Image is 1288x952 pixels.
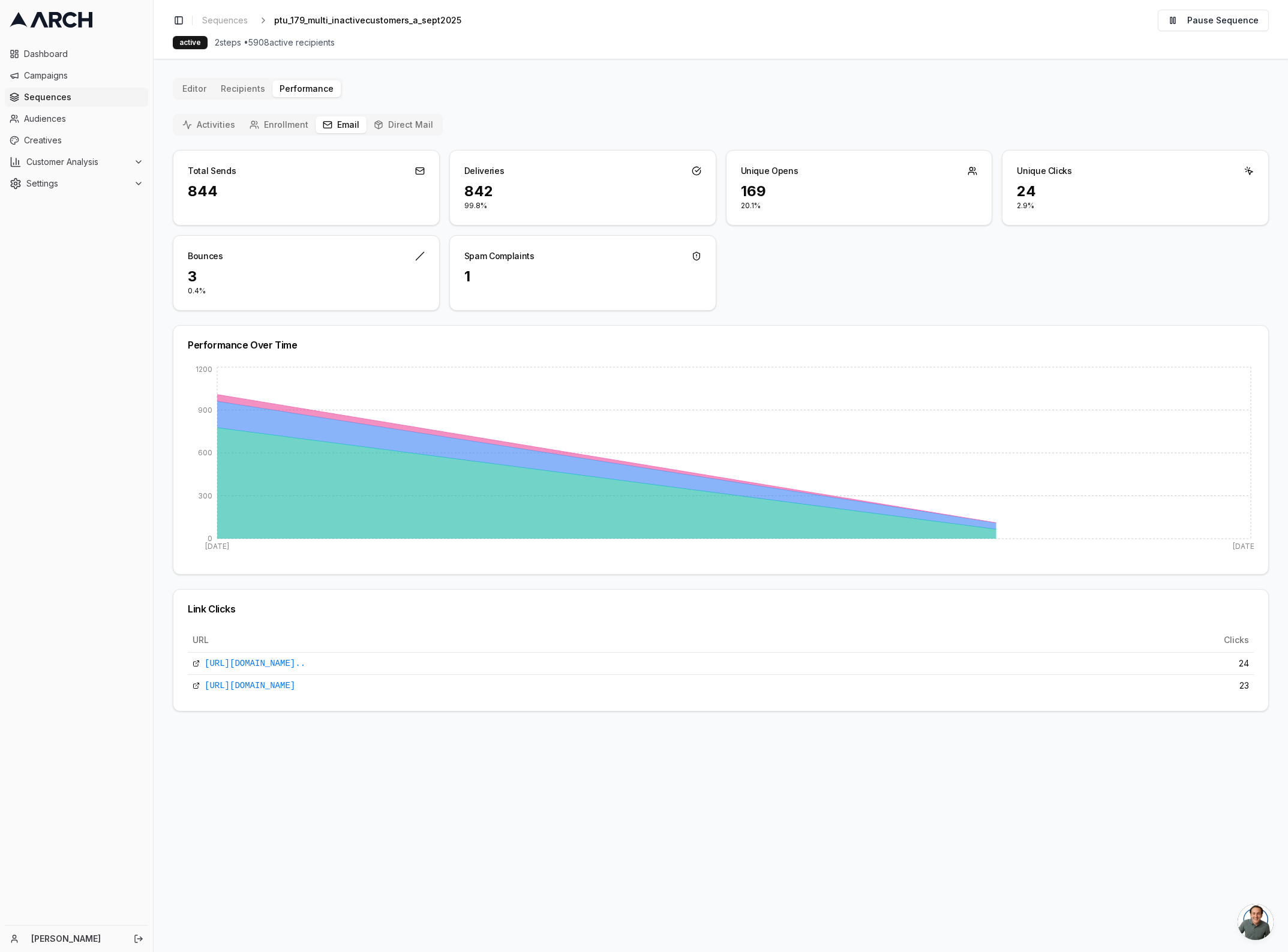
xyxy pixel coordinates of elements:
[188,250,223,262] div: Bounces
[24,113,143,125] span: Audiences
[26,156,129,168] span: Customer Analysis
[173,36,208,49] div: active
[188,340,1254,350] div: Performance Over Time
[464,250,535,262] div: Spam Complaints
[5,66,148,85] a: Campaigns
[198,448,212,457] tspan: 600
[188,628,1194,652] th: URL
[1158,10,1269,31] button: Pause Sequence
[464,201,701,211] p: 99.8%
[367,116,440,133] button: Direct Mail
[5,152,148,172] button: Customer Analysis
[205,542,229,551] tspan: [DATE]
[741,165,798,177] div: Unique Opens
[1194,628,1254,652] th: Clicks
[188,604,1254,614] div: Link Clicks
[5,174,148,193] button: Settings
[188,286,425,296] p: 0.4%
[272,80,341,97] button: Performance
[464,182,701,201] div: 842
[202,14,248,26] span: Sequences
[1017,201,1254,211] p: 2.9%
[464,165,505,177] div: Deliveries
[197,12,481,29] nav: breadcrumb
[5,88,148,107] a: Sequences
[24,70,143,82] span: Campaigns
[274,14,461,26] span: ptu_179_multi_inactivecustomers_a_sept2025
[175,80,214,97] button: Editor
[5,44,148,64] a: Dashboard
[188,165,236,177] div: Total Sends
[215,37,335,49] span: 2 steps • 5908 active recipients
[130,930,147,947] button: Log out
[24,91,143,103] span: Sequences
[24,48,143,60] span: Dashboard
[196,365,212,374] tspan: 1200
[198,491,212,500] tspan: 300
[205,657,305,669] a: [URL][DOMAIN_NAME]..
[188,182,425,201] div: 844
[31,933,121,945] a: [PERSON_NAME]
[26,178,129,190] span: Settings
[214,80,272,97] button: Recipients
[1017,165,1071,177] div: Unique Clicks
[208,534,212,543] tspan: 0
[1017,182,1254,201] div: 24
[197,12,253,29] a: Sequences
[1194,652,1254,674] td: 24
[24,134,143,146] span: Creatives
[741,201,978,211] p: 20.1%
[205,680,295,692] a: [URL][DOMAIN_NAME]
[1238,904,1274,940] div: Open chat
[316,116,367,133] button: Email
[198,406,212,415] tspan: 900
[1194,674,1254,696] td: 23
[242,116,316,133] button: Enrollment
[5,131,148,150] a: Creatives
[1233,542,1257,551] tspan: [DATE]
[5,109,148,128] a: Audiences
[741,182,978,201] div: 169
[464,267,701,286] div: 1
[175,116,242,133] button: Activities
[188,267,425,286] div: 3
